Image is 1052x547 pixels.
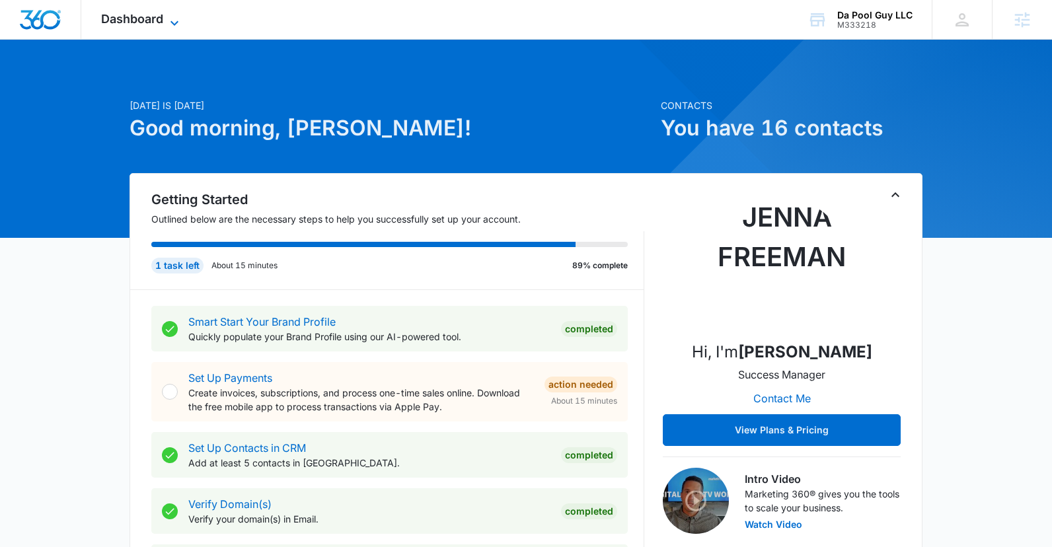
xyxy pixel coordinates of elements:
[745,520,802,529] button: Watch Video
[745,487,901,515] p: Marketing 360® gives you the tools to scale your business.
[188,386,534,414] p: Create invoices, subscriptions, and process one-time sales online. Download the free mobile app t...
[188,315,336,328] a: Smart Start Your Brand Profile
[661,112,922,144] h1: You have 16 contacts
[130,98,653,112] p: [DATE] is [DATE]
[692,340,872,364] p: Hi, I'm
[745,471,901,487] h3: Intro Video
[572,260,628,272] p: 89% complete
[561,321,617,337] div: Completed
[188,497,272,511] a: Verify Domain(s)
[661,98,922,112] p: Contacts
[740,383,824,414] button: Contact Me
[663,468,729,534] img: Intro Video
[887,187,903,203] button: Toggle Collapse
[738,342,872,361] strong: [PERSON_NAME]
[151,212,644,226] p: Outlined below are the necessary steps to help you successfully set up your account.
[211,260,278,272] p: About 15 minutes
[101,12,163,26] span: Dashboard
[188,330,550,344] p: Quickly populate your Brand Profile using our AI-powered tool.
[837,20,913,30] div: account id
[551,395,617,407] span: About 15 minutes
[188,456,550,470] p: Add at least 5 contacts in [GEOGRAPHIC_DATA].
[716,198,848,330] img: Jenna Freeman
[663,414,901,446] button: View Plans & Pricing
[151,190,644,209] h2: Getting Started
[130,112,653,144] h1: Good morning, [PERSON_NAME]!
[545,377,617,392] div: Action Needed
[188,371,272,384] a: Set Up Payments
[188,512,550,526] p: Verify your domain(s) in Email.
[561,447,617,463] div: Completed
[188,441,306,455] a: Set Up Contacts in CRM
[837,10,913,20] div: account name
[738,367,825,383] p: Success Manager
[151,258,204,273] div: 1 task left
[561,503,617,519] div: Completed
